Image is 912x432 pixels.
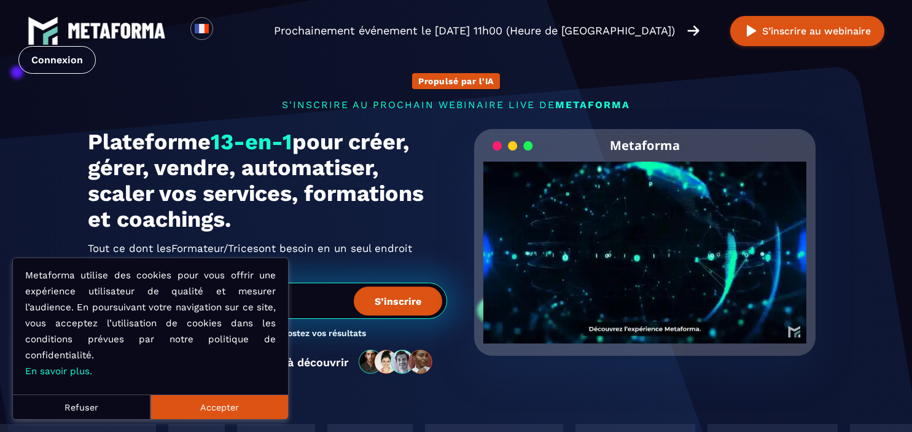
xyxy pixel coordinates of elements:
button: Accepter [150,395,288,419]
h3: Boostez vos résultats [277,328,366,340]
h2: Tout ce dont les ont besoin en un seul endroit [88,238,447,258]
p: Prochainement événement le [DATE] 11h00 (Heure de [GEOGRAPHIC_DATA]) [274,22,675,39]
a: Connexion [18,46,96,74]
button: S’inscrire [354,286,442,315]
img: fr [194,21,209,36]
p: Metaforma utilise des cookies pour vous offrir une expérience utilisateur de qualité et mesurer l... [25,267,276,379]
a: En savoir plus. [25,366,92,377]
button: Refuser [13,395,150,419]
h2: Metaforma [610,129,680,162]
span: METAFORMA [555,99,630,111]
img: logo [28,15,58,46]
div: Search for option [213,17,243,44]
video: Your browser does not support the video tag. [483,162,807,323]
p: s'inscrire au prochain webinaire live de [88,99,825,111]
img: arrow-right [687,24,700,37]
img: loading [493,140,533,152]
h1: Plateforme pour créer, gérer, vendre, automatiser, scaler vos services, formations et coachings. [88,129,447,232]
img: play [744,23,759,39]
button: S’inscrire au webinaire [730,16,884,46]
img: community-people [355,349,437,375]
span: Formateur/Trices [171,238,259,258]
input: Search for option [224,23,233,38]
span: 13-en-1 [211,129,292,155]
img: logo [68,23,166,39]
